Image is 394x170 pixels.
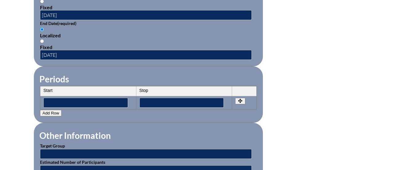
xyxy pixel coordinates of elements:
div: Fixed [40,4,257,10]
input: Localized [40,27,44,31]
div: Localized [40,32,257,38]
label: Target Group [40,143,65,148]
span: (required) [57,21,76,26]
div: Fixed [40,44,257,50]
th: Start [40,86,136,96]
label: Estimated Number of Participants [40,160,105,165]
input: Fixed [40,39,44,43]
legend: Periods [39,74,70,84]
legend: Other Information [39,130,111,141]
th: Stop [136,86,232,96]
label: End Date [40,21,76,26]
button: Add Row [40,110,62,116]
